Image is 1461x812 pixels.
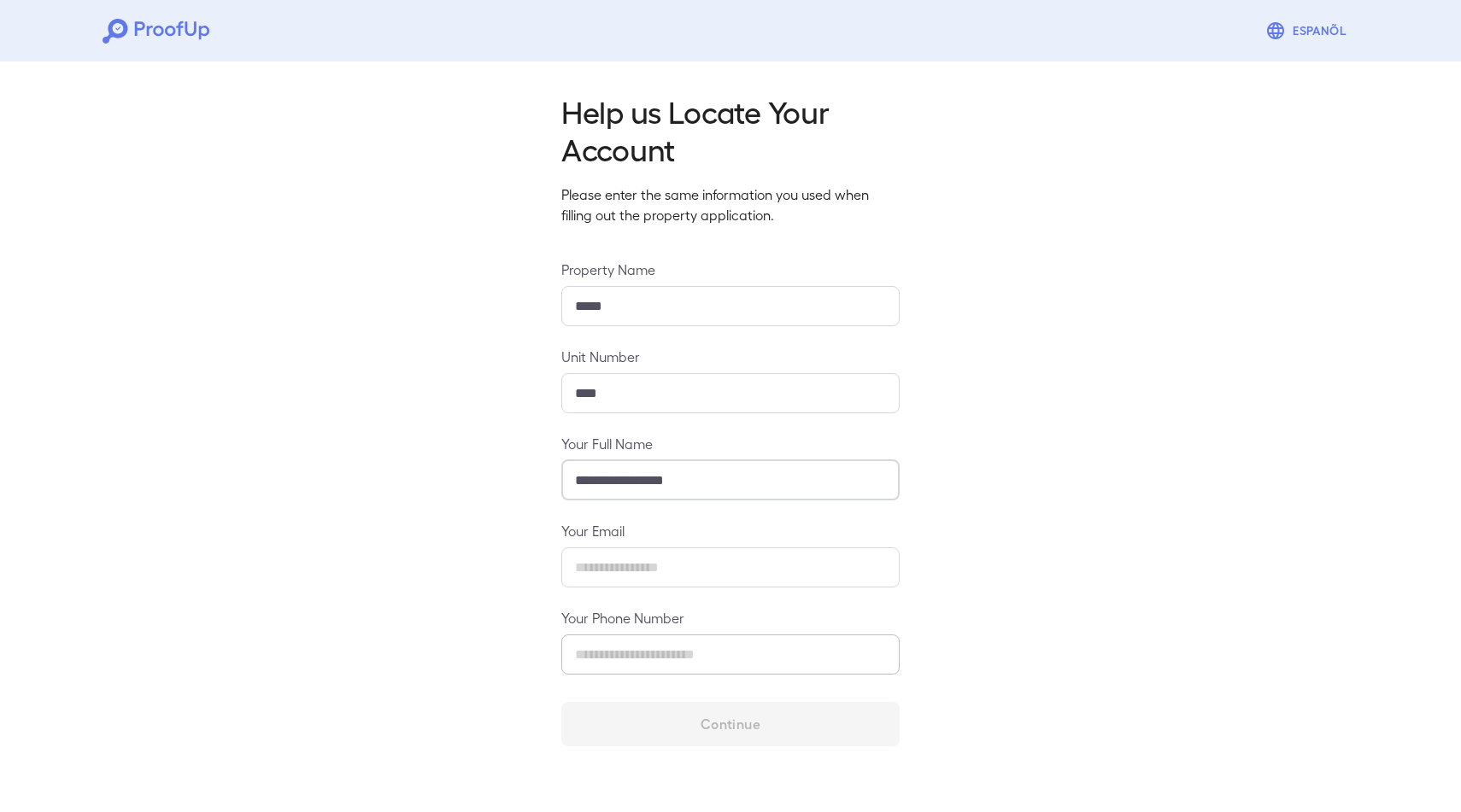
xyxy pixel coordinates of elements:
[1259,14,1358,48] button: Espanõl
[561,434,900,453] label: Your Full Name
[561,184,900,225] p: Please enter the same information you used when filling out the property application.
[561,92,900,167] h2: Help us Locate Your Account
[561,347,900,366] label: Unit Number
[561,521,900,540] label: Your Email
[561,608,900,628] label: Your Phone Number
[561,260,900,279] label: Property Name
